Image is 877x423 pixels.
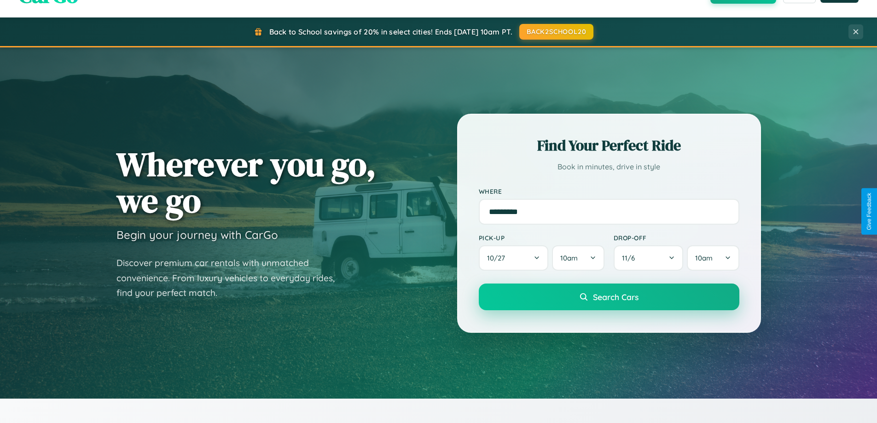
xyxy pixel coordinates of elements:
button: BACK2SCHOOL20 [519,24,593,40]
label: Where [479,187,739,195]
button: 10am [687,245,739,271]
h3: Begin your journey with CarGo [116,228,278,242]
button: 10/27 [479,245,549,271]
span: Back to School savings of 20% in select cities! Ends [DATE] 10am PT. [269,27,512,36]
button: Search Cars [479,284,739,310]
span: 11 / 6 [622,254,639,262]
p: Discover premium car rentals with unmatched convenience. From luxury vehicles to everyday rides, ... [116,255,347,301]
p: Book in minutes, drive in style [479,160,739,174]
label: Pick-up [479,234,604,242]
span: 10 / 27 [487,254,510,262]
div: Give Feedback [866,193,872,230]
span: Search Cars [593,292,639,302]
h2: Find Your Perfect Ride [479,135,739,156]
span: 10am [695,254,713,262]
span: 10am [560,254,578,262]
label: Drop-off [614,234,739,242]
h1: Wherever you go, we go [116,146,376,219]
button: 11/6 [614,245,684,271]
button: 10am [552,245,604,271]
